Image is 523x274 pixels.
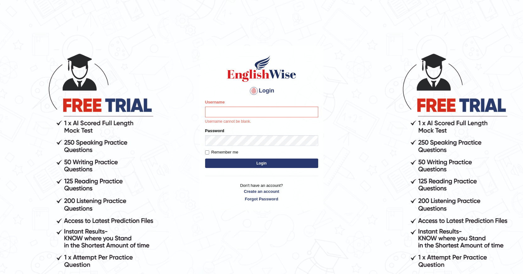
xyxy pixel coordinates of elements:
[226,54,297,83] img: Logo of English Wise sign in for intelligent practice with AI
[205,182,318,202] p: Don't have an account?
[205,99,225,105] label: Username
[205,196,318,202] a: Forgot Password
[205,86,318,96] h4: Login
[205,188,318,194] a: Create an account
[205,149,238,155] label: Remember me
[205,150,209,154] input: Remember me
[205,159,318,168] button: Login
[205,119,318,125] p: Username cannot be blank.
[205,128,224,134] label: Password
